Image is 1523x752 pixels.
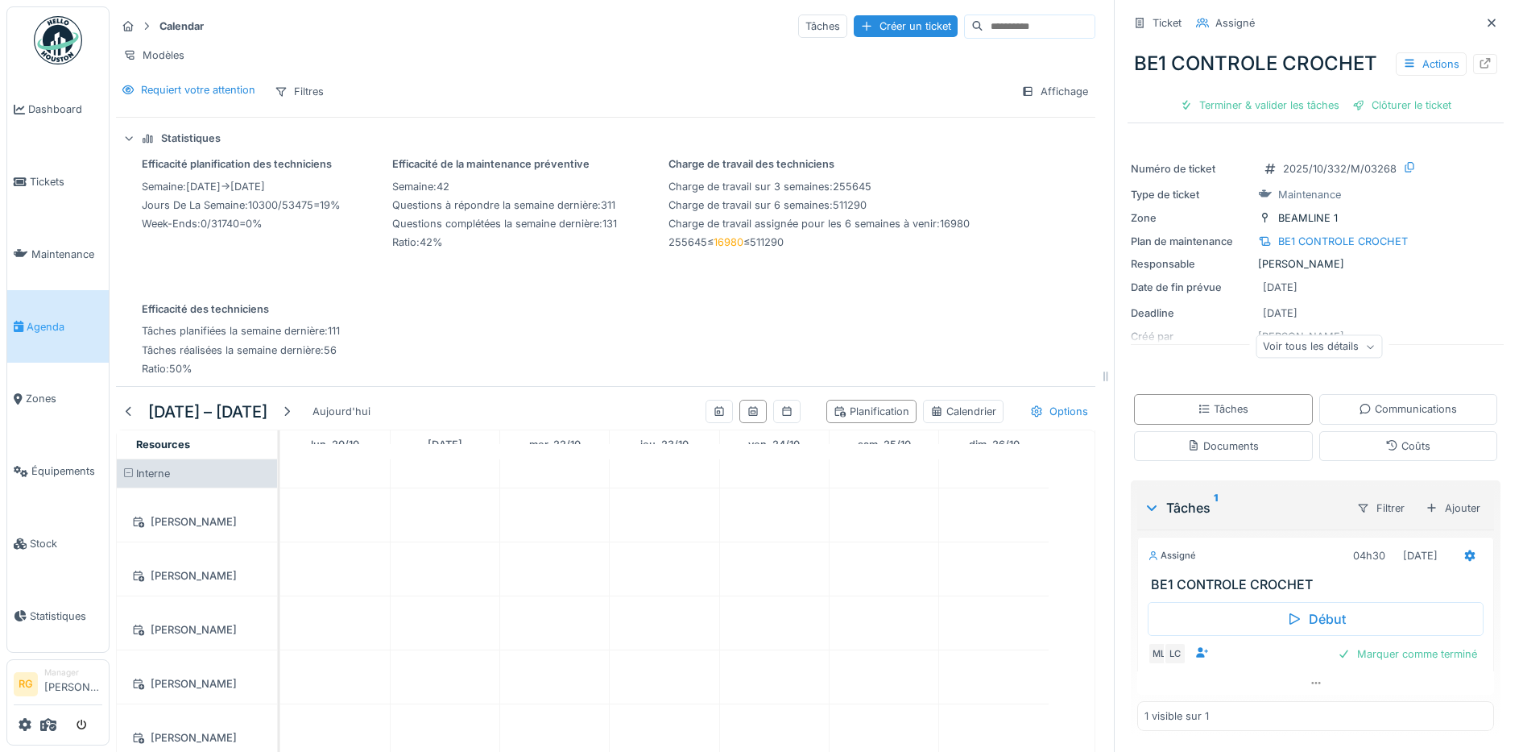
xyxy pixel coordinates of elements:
div: Actions [1396,52,1467,76]
span: Ratio [392,236,416,248]
a: Tickets [7,146,109,218]
h5: [DATE] – [DATE] [148,402,267,422]
a: Agenda [7,290,109,363]
div: 255645 ≤ ≤ 511290 [668,235,970,250]
div: : 42 [392,179,617,194]
a: RG Manager[PERSON_NAME] [14,667,102,705]
a: Équipements [7,435,109,508]
div: Calendrier [930,404,996,419]
div: 1 visible sur 1 [1144,708,1209,724]
div: : 311 [392,197,617,213]
div: Filtres [267,80,331,103]
div: Plan de maintenance [1131,234,1252,249]
div: [PERSON_NAME] [126,620,267,640]
div: Coûts [1385,438,1430,454]
div: Créer un ticket [854,15,958,37]
span: 16980 [714,236,743,248]
div: Affichage [1014,80,1095,103]
div: Tâches [1198,401,1248,417]
div: BEAMLINE 1 [1278,210,1338,226]
div: Zone [1131,210,1252,226]
a: 20 octobre 2025 [307,434,363,455]
span: Charge de travail assignée pour les 6 semaines à venir [668,218,937,230]
span: Stock [30,536,102,551]
span: week-ends [142,218,197,230]
span: Tickets [30,174,102,189]
span: semaine [392,181,433,193]
a: 24 octobre 2025 [744,434,804,455]
div: Documents [1187,438,1259,454]
div: BE1 CONTROLE CROCHET [1278,234,1408,249]
a: Statistiques [7,580,109,652]
span: Tâches planifiées la semaine dernière [142,325,325,337]
span: Questions à répondre la semaine dernière [392,199,598,211]
div: [DATE] [1263,305,1297,321]
div: Clôturer le ticket [1346,94,1458,116]
div: BE1 CONTROLE CROCHET [1128,43,1504,85]
div: LC [1164,642,1186,665]
div: Requiert votre attention [141,82,255,98]
strong: Calendar [153,19,210,34]
span: Équipements [31,463,102,479]
span: Dashboard [28,102,102,117]
div: ML [1148,642,1170,665]
div: Assigné [1215,15,1255,31]
div: Assigné [1148,549,1196,563]
h3: BE1 CONTROLE CROCHET [1151,577,1487,592]
a: 26 octobre 2025 [965,434,1024,455]
div: Marquer comme terminé [1331,643,1484,665]
div: : 16980 [668,216,970,231]
div: : [DATE] → [DATE] [142,179,341,194]
a: 25 octobre 2025 [854,434,915,455]
div: Numéro de ticket [1131,161,1252,177]
span: Resources [136,438,190,451]
div: Charge de travail des techniciens [668,156,970,172]
div: Maintenance [1278,187,1341,202]
div: Type de ticket [1131,187,1252,202]
span: Maintenance [31,247,102,262]
div: Efficacité planification des techniciens [142,156,341,172]
div: Planification [834,404,909,419]
div: Ticket [1153,15,1182,31]
div: Responsable [1131,256,1252,272]
div: Statistiques [161,131,221,146]
a: 22 octobre 2025 [525,434,585,455]
span: Statistiques [30,609,102,624]
span: Questions complétées la semaine dernière [392,218,599,230]
a: Stock [7,508,109,580]
a: 23 octobre 2025 [636,434,693,455]
div: Modèles [116,44,192,67]
div: [PERSON_NAME] [126,566,267,586]
div: : 111 [142,323,340,339]
div: Tâches [798,15,847,38]
div: : 131 [392,216,617,231]
div: : 56 [142,343,340,358]
span: Ratio [142,363,166,375]
span: Interne [136,467,170,480]
div: : 511290 [668,197,970,213]
div: : 0 / 31740 = 0 % [142,216,341,231]
a: 21 octobre 2025 [424,434,466,455]
span: semaine [142,181,183,193]
div: [PERSON_NAME] [126,512,267,532]
div: [DATE] [1403,548,1438,563]
div: Aujourd'hui [306,401,377,422]
div: Début [1148,602,1484,636]
li: RG [14,672,38,696]
div: Filtrer [1350,496,1412,520]
div: Tâches [1144,498,1343,517]
summary: Statistiques [116,124,1095,154]
span: Charge de travail sur 6 semaines [668,199,830,211]
div: 2025/10/332/M/03268 [1283,161,1397,177]
img: Badge_color-CXgf-gQk.svg [34,16,82,64]
div: Deadline [1131,305,1252,321]
div: Voir tous les détails [1256,335,1382,359]
div: Communications [1359,401,1457,417]
span: Tâches réalisées la semaine dernière [142,344,321,356]
div: Date de fin prévue [1131,280,1252,295]
div: Manager [44,667,102,679]
a: Dashboard [7,73,109,146]
a: Zones [7,363,109,435]
div: [PERSON_NAME] [126,728,267,748]
div: Terminer & valider les tâches [1173,94,1346,116]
